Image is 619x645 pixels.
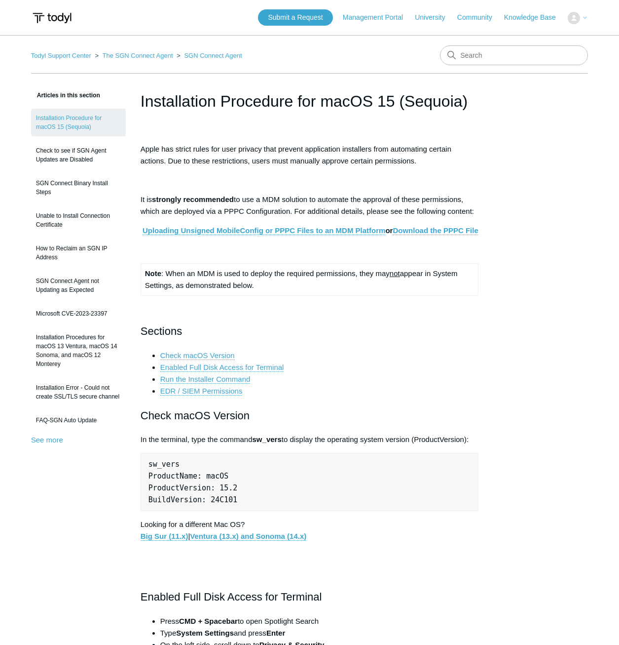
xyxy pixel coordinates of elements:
[160,375,251,384] a: Run the Installer Command
[160,627,478,639] li: Type and press
[457,12,502,23] a: Community
[31,92,100,99] span: Articles in this section
[141,407,478,424] h2: Check macOS Version
[160,363,284,372] a: Enabled Full Disk Access for Terminal
[31,436,63,444] a: See more
[415,12,455,23] a: University
[160,615,478,627] li: Press to open Spotlight Search
[143,226,386,235] a: Uploading Unsigned MobileConfig or PPPC Files to an MDM Platform
[31,141,126,169] a: Check to see if SGN Agent Updates are Disabled
[152,195,234,203] strong: strongly recommended
[266,629,285,637] strong: Enter
[141,89,478,113] h1: Installation Procedure for macOS 15 (Sequoia)
[141,264,478,296] td: : When an MDM is used to deploy the required permissions, they may appear in System Settings, as ...
[175,52,242,59] li: SGN Connect Agent
[253,435,282,443] strong: sw_vers
[31,52,91,59] a: Todyl Support Center
[31,304,126,323] a: Microsoft CVE-2023-23397
[31,52,93,59] li: Todyl Support Center
[190,532,306,541] a: Ventura (13.x) and Sonoma (14.x)
[440,45,588,65] input: Search
[343,12,413,23] a: Management Portal
[179,617,238,625] strong: CMD + Spacebar
[31,378,126,406] a: Installation Error - Could not create SSL/TLS secure channel
[141,532,188,541] a: Big Sur (11.x)
[143,226,478,235] strong: or
[31,9,73,27] img: Todyl Support Center Help Center home page
[141,453,478,511] pre: sw_vers ProductName: macOS ProductVersion: 15.2 BuildVersion: 24C101
[504,12,566,23] a: Knowledge Base
[141,143,478,167] p: Apple has strict rules for user privacy that prevent application installers from automating certa...
[141,588,478,605] h2: Enabled Full Disk Access for Terminal
[102,52,173,59] a: The SGN Connect Agent
[145,269,161,278] strong: Note
[390,269,400,278] span: not
[31,109,126,136] a: Installation Procedure for macOS 15 (Sequoia)
[31,272,126,299] a: SGN Connect Agent not Updating as Expected
[184,52,242,59] a: SGN Connect Agent
[160,351,235,360] a: Check macOS Version
[160,387,243,396] a: EDR / SIEM Permissions
[93,52,175,59] li: The SGN Connect Agent
[176,629,234,637] strong: System Settings
[141,194,478,217] p: It is to use a MDM solution to automate the approval of these permissions, which are deployed via...
[258,9,332,26] a: Submit a Request
[393,226,478,235] a: Download the PPPC File
[31,239,126,267] a: How to Reclaim an SGN IP Address
[31,206,126,234] a: Unable to Install Connection Certificate
[141,434,478,445] p: In the terminal, type the command to display the operating system version (ProductVersion):
[141,322,478,340] h2: Sections
[141,519,478,542] p: Looking for a different Mac OS? |
[31,328,126,373] a: Installation Procedures for macOS 13 Ventura, macOS 14 Sonoma, and macOS 12 Monterey
[31,174,126,202] a: SGN Connect Binary Install Steps
[31,411,126,430] a: FAQ-SGN Auto Update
